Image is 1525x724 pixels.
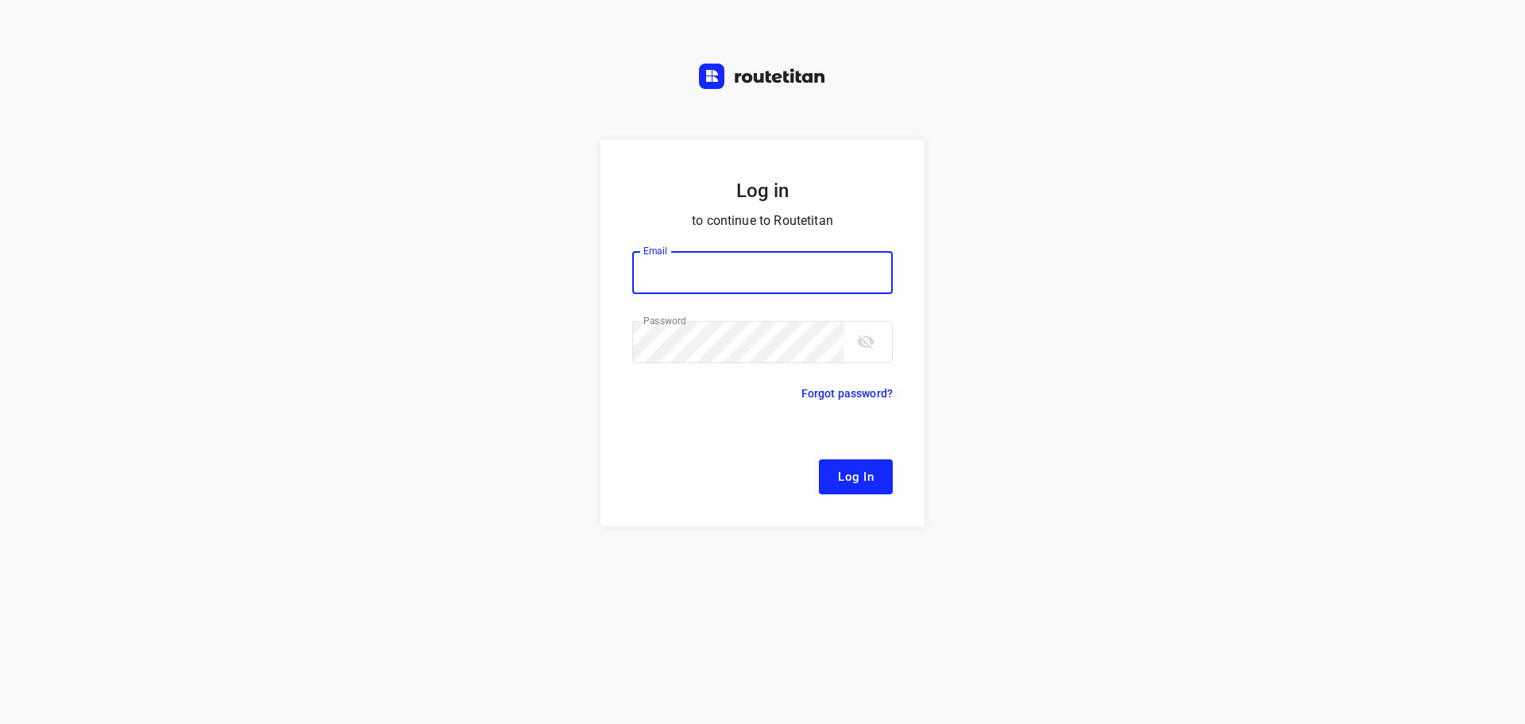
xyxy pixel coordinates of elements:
img: Routetitan [699,64,826,89]
p: Forgot password? [801,384,893,403]
p: to continue to Routetitan [632,210,893,232]
button: Log In [819,459,893,494]
span: Log In [838,467,874,487]
h5: Log in [632,178,893,203]
button: toggle password visibility [850,326,882,358]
